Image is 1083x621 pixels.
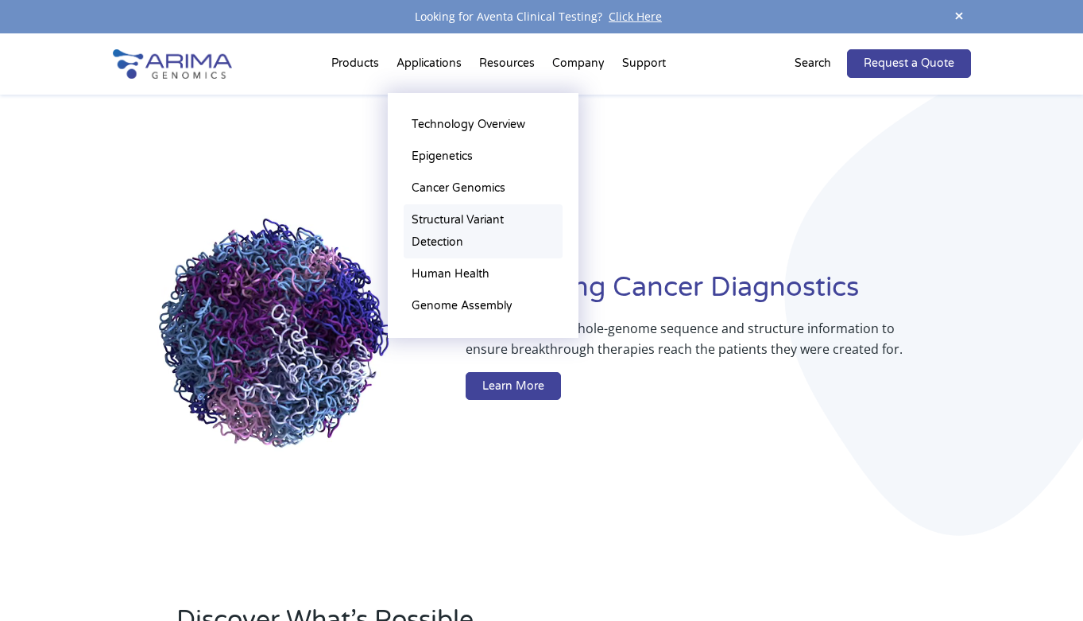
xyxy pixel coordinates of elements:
[113,49,232,79] img: Arima-Genomics-logo
[404,258,563,290] a: Human Health
[466,270,970,318] h1: Redefining Cancer Diagnostics
[113,6,971,27] div: Looking for Aventa Clinical Testing?
[1004,545,1083,621] iframe: Chat Widget
[404,141,563,173] a: Epigenetics
[404,204,563,258] a: Structural Variant Detection
[795,53,831,74] p: Search
[847,49,971,78] a: Request a Quote
[602,9,668,24] a: Click Here
[404,290,563,322] a: Genome Assembly
[404,109,563,141] a: Technology Overview
[466,372,561,401] a: Learn More
[466,318,907,372] p: We’re leveraging whole-genome sequence and structure information to ensure breakthrough therapies...
[404,173,563,204] a: Cancer Genomics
